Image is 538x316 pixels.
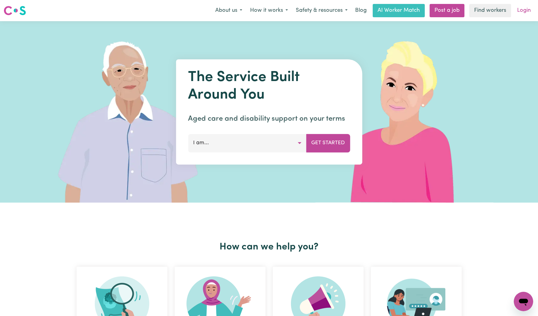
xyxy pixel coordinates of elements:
[292,4,352,17] button: Safety & resources
[373,4,425,17] a: AI Worker Match
[4,4,26,18] a: Careseekers logo
[4,5,26,16] img: Careseekers logo
[188,113,350,124] p: Aged care and disability support on your terms
[246,4,292,17] button: How it works
[469,4,511,17] a: Find workers
[188,134,306,152] button: I am...
[514,292,533,311] iframe: Button to launch messaging window
[430,4,464,17] a: Post a job
[306,134,350,152] button: Get Started
[513,4,534,17] a: Login
[188,69,350,104] h1: The Service Built Around You
[352,4,370,17] a: Blog
[211,4,246,17] button: About us
[73,241,465,253] h2: How can we help you?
